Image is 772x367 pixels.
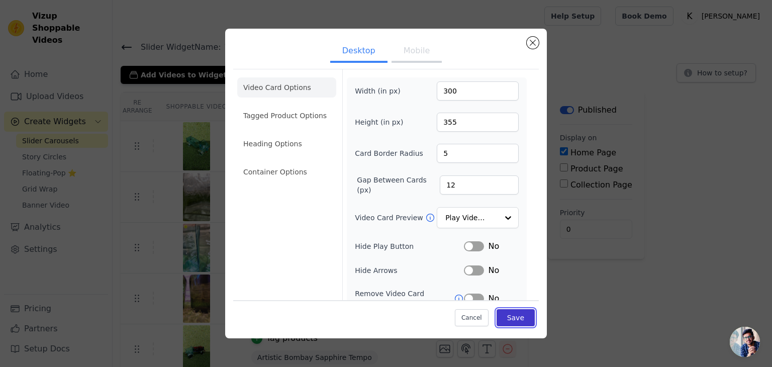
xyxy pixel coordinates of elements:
[488,264,499,277] span: No
[355,241,464,251] label: Hide Play Button
[355,117,410,127] label: Height (in px)
[237,134,336,154] li: Heading Options
[355,213,425,223] label: Video Card Preview
[488,293,499,305] span: No
[355,148,423,158] label: Card Border Radius
[497,309,535,326] button: Save
[237,106,336,126] li: Tagged Product Options
[330,41,388,63] button: Desktop
[392,41,442,63] button: Mobile
[237,162,336,182] li: Container Options
[488,240,499,252] span: No
[355,265,464,276] label: Hide Arrows
[355,86,410,96] label: Width (in px)
[527,37,539,49] button: Close modal
[355,289,454,309] label: Remove Video Card Shadow
[357,175,440,195] label: Gap Between Cards (px)
[730,327,760,357] div: Open chat
[455,309,489,326] button: Cancel
[237,77,336,98] li: Video Card Options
